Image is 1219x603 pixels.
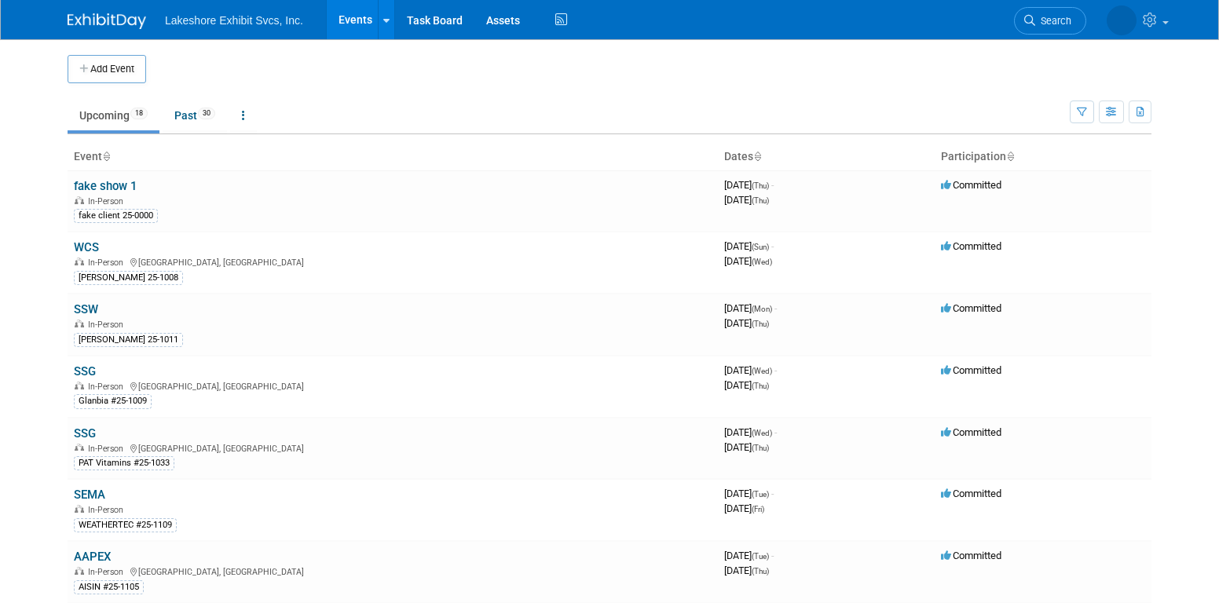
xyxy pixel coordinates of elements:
[75,320,84,327] img: In-Person Event
[74,488,105,502] a: SEMA
[74,302,98,316] a: SSW
[74,565,712,577] div: [GEOGRAPHIC_DATA], [GEOGRAPHIC_DATA]
[752,505,764,513] span: (Fri)
[74,426,96,440] a: SSG
[752,305,772,313] span: (Mon)
[753,150,761,163] a: Sort by Start Date
[771,550,774,561] span: -
[752,320,769,328] span: (Thu)
[198,108,215,119] span: 30
[724,364,777,376] span: [DATE]
[718,144,935,170] th: Dates
[771,488,774,499] span: -
[752,429,772,437] span: (Wed)
[724,565,769,576] span: [DATE]
[724,194,769,206] span: [DATE]
[935,144,1151,170] th: Participation
[74,364,96,378] a: SSG
[724,240,774,252] span: [DATE]
[68,144,718,170] th: Event
[771,179,774,191] span: -
[941,179,1001,191] span: Committed
[941,550,1001,561] span: Committed
[752,196,769,205] span: (Thu)
[68,55,146,83] button: Add Event
[74,333,183,347] div: [PERSON_NAME] 25-1011
[752,367,772,375] span: (Wed)
[752,258,772,266] span: (Wed)
[774,426,777,438] span: -
[88,505,128,515] span: In-Person
[774,302,777,314] span: -
[724,317,769,329] span: [DATE]
[752,444,769,452] span: (Thu)
[724,379,769,391] span: [DATE]
[163,100,227,130] a: Past30
[88,258,128,268] span: In-Person
[88,444,128,454] span: In-Person
[68,13,146,29] img: ExhibitDay
[941,364,1001,376] span: Committed
[1107,5,1137,35] img: MICHELLE MOYA
[88,320,128,330] span: In-Person
[774,364,777,376] span: -
[752,382,769,390] span: (Thu)
[74,255,712,268] div: [GEOGRAPHIC_DATA], [GEOGRAPHIC_DATA]
[68,100,159,130] a: Upcoming18
[724,426,777,438] span: [DATE]
[941,488,1001,499] span: Committed
[74,550,111,564] a: AAPEX
[941,302,1001,314] span: Committed
[74,456,174,470] div: PAT Vitamins #25-1033
[1014,7,1086,35] a: Search
[74,379,712,392] div: [GEOGRAPHIC_DATA], [GEOGRAPHIC_DATA]
[75,258,84,265] img: In-Person Event
[724,502,764,514] span: [DATE]
[88,196,128,206] span: In-Person
[724,488,774,499] span: [DATE]
[752,567,769,576] span: (Thu)
[941,240,1001,252] span: Committed
[74,209,158,223] div: fake client 25-0000
[88,382,128,392] span: In-Person
[941,426,1001,438] span: Committed
[130,108,148,119] span: 18
[771,240,774,252] span: -
[752,490,769,499] span: (Tue)
[752,552,769,561] span: (Tue)
[75,444,84,451] img: In-Person Event
[1006,150,1014,163] a: Sort by Participation Type
[88,567,128,577] span: In-Person
[102,150,110,163] a: Sort by Event Name
[74,441,712,454] div: [GEOGRAPHIC_DATA], [GEOGRAPHIC_DATA]
[724,441,769,453] span: [DATE]
[724,302,777,314] span: [DATE]
[74,580,144,594] div: AISIN #25-1105
[75,505,84,513] img: In-Person Event
[752,181,769,190] span: (Thu)
[724,255,772,267] span: [DATE]
[75,567,84,575] img: In-Person Event
[724,179,774,191] span: [DATE]
[75,196,84,204] img: In-Person Event
[165,14,303,27] span: Lakeshore Exhibit Svcs, Inc.
[74,518,177,532] div: WEATHERTEC #25-1109
[75,382,84,389] img: In-Person Event
[74,240,99,254] a: WCS
[724,550,774,561] span: [DATE]
[74,271,183,285] div: [PERSON_NAME] 25-1008
[752,243,769,251] span: (Sun)
[74,179,137,193] a: fake show 1
[1035,15,1071,27] span: Search
[74,394,152,408] div: Glanbia #25-1009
